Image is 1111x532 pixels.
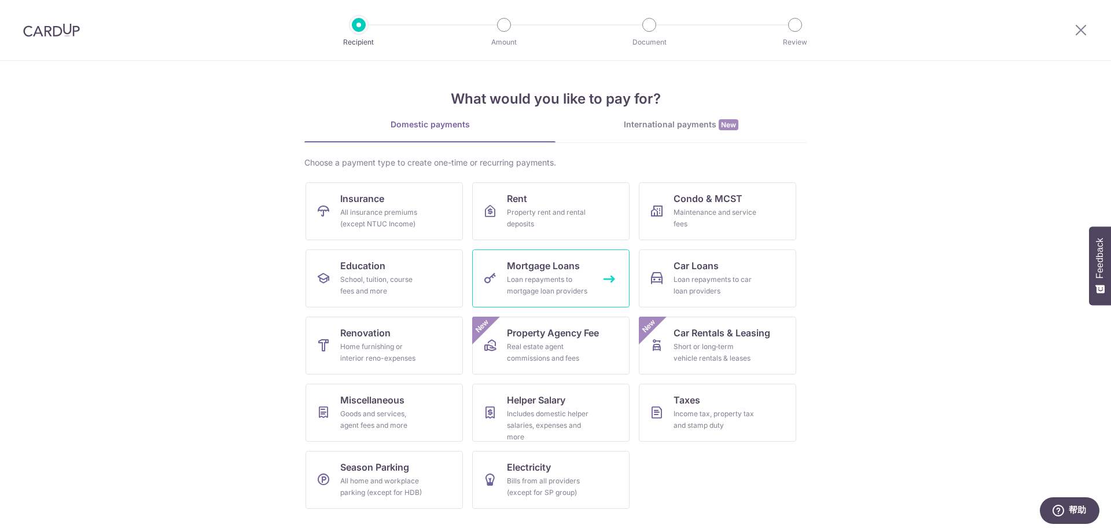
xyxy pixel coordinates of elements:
div: Property rent and rental deposits [507,207,590,230]
span: Renovation [340,326,391,340]
span: Helper Salary [507,393,565,407]
span: Mortgage Loans [507,259,580,273]
div: School, tuition, course fees and more [340,274,424,297]
span: Insurance [340,192,384,206]
a: InsuranceAll insurance premiums (except NTUC Income) [306,182,463,240]
a: TaxesIncome tax, property tax and stamp duty [639,384,796,442]
a: Property Agency FeeReal estate agent commissions and feesNew [472,317,630,375]
a: Helper SalaryIncludes domestic helper salaries, expenses and more [472,384,630,442]
a: RentProperty rent and rental deposits [472,182,630,240]
span: Condo & MCST [674,192,742,206]
span: Rent [507,192,527,206]
p: Amount [461,36,547,48]
div: Goods and services, agent fees and more [340,408,424,431]
img: CardUp [23,23,80,37]
span: Car Loans [674,259,719,273]
div: Home furnishing or interior reno-expenses [340,341,424,364]
div: Maintenance and service fees [674,207,757,230]
a: Season ParkingAll home and workplace parking (except for HDB) [306,451,463,509]
span: New [719,119,738,130]
span: Car Rentals & Leasing [674,326,770,340]
p: Recipient [316,36,402,48]
iframe: 打开一个小组件，您可以在其中找到更多信息 [1039,497,1099,526]
p: Review [752,36,838,48]
span: Season Parking [340,460,409,474]
div: Loan repayments to mortgage loan providers [507,274,590,297]
h4: What would you like to pay for? [304,89,807,109]
span: New [639,317,658,336]
span: Property Agency Fee [507,326,599,340]
div: Income tax, property tax and stamp duty [674,408,757,431]
div: Choose a payment type to create one-time or recurring payments. [304,157,807,168]
span: Electricity [507,460,551,474]
a: MiscellaneousGoods and services, agent fees and more [306,384,463,442]
div: Short or long‑term vehicle rentals & leases [674,341,757,364]
div: Domestic payments [304,119,555,130]
div: All home and workplace parking (except for HDB) [340,475,424,498]
a: Car Rentals & LeasingShort or long‑term vehicle rentals & leasesNew [639,317,796,375]
div: Loan repayments to car loan providers [674,274,757,297]
a: ElectricityBills from all providers (except for SP group) [472,451,630,509]
button: Feedback - Show survey [1089,226,1111,305]
div: Bills from all providers (except for SP group) [507,475,590,498]
span: Education [340,259,385,273]
span: Feedback [1095,238,1105,278]
a: Mortgage LoansLoan repayments to mortgage loan providers [472,250,630,307]
a: EducationSchool, tuition, course fees and more [306,250,463,307]
div: All insurance premiums (except NTUC Income) [340,207,424,230]
span: New [473,317,492,336]
a: Condo & MCSTMaintenance and service fees [639,182,796,240]
p: Document [606,36,692,48]
a: Car LoansLoan repayments to car loan providers [639,250,796,307]
span: Taxes [674,393,700,407]
div: International payments [555,119,807,131]
div: Real estate agent commissions and fees [507,341,590,364]
span: Miscellaneous [340,393,404,407]
div: Includes domestic helper salaries, expenses and more [507,408,590,443]
a: RenovationHome furnishing or interior reno-expenses [306,317,463,375]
